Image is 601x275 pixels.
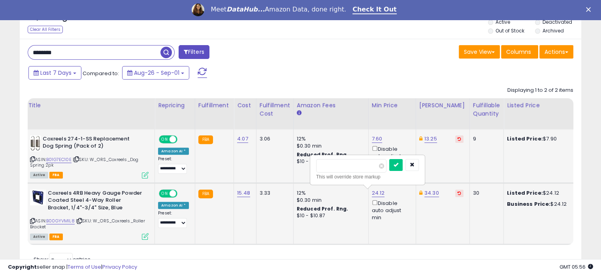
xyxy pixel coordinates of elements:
span: OFF [176,136,189,142]
div: 3.33 [260,190,287,197]
a: 15.48 [237,189,250,197]
div: Meet Amazon Data, done right. [211,6,346,13]
div: Disable auto adjust min [372,144,410,167]
span: Compared to: [83,70,119,77]
div: Clear All Filters [28,26,63,33]
button: Columns [501,45,538,59]
div: ASIN: [30,190,149,239]
small: FBA [198,135,213,144]
div: Fulfillable Quantity [473,101,500,118]
span: | SKU: W_ORS_Coxreels_Roller Bracket [30,218,145,229]
b: Listed Price: [507,189,543,197]
span: Last 7 Days [40,69,72,77]
b: Business Price: [507,200,550,208]
span: FBA [49,233,63,240]
div: Title [28,101,151,110]
div: Disable auto adjust min [372,199,410,222]
label: Deactivated [542,19,572,25]
a: B01G7EC10E [46,156,72,163]
div: Preset: [158,156,189,174]
div: 12% [297,190,362,197]
div: Listed Price [507,101,575,110]
small: FBA [198,190,213,198]
div: 3.06 [260,135,287,142]
button: Last 7 Days [28,66,81,80]
b: Reduced Prof. Rng. [297,151,349,158]
button: Aug-26 - Sep-01 [122,66,189,80]
div: Fulfillment Cost [260,101,290,118]
a: Check It Out [352,6,397,14]
span: 2025-09-9 05:56 GMT [560,263,593,271]
span: All listings currently available for purchase on Amazon [30,172,48,178]
a: 7.60 [372,135,382,143]
div: [PERSON_NAME] [419,101,466,110]
a: Privacy Policy [102,263,137,271]
button: Filters [179,45,209,59]
div: $10 - $10.87 [297,158,362,165]
div: Amazon AI * [158,202,189,209]
label: Out of Stock [495,27,524,34]
div: $10 - $10.87 [297,212,362,219]
a: Terms of Use [68,263,101,271]
img: Profile image for Georgie [192,4,204,16]
span: Aug-26 - Sep-01 [134,69,179,77]
label: Archived [542,27,563,34]
div: 9 [473,135,497,142]
div: 30 [473,190,497,197]
b: Listed Price: [507,135,543,142]
div: Preset: [158,211,189,228]
div: Fulfillment [198,101,230,110]
small: Amazon Fees. [297,110,301,117]
div: 12% [297,135,362,142]
div: Cost [237,101,253,110]
div: seller snap | | [8,264,137,271]
img: 31+RyG0nDDL._SL40_.jpg [30,135,41,151]
a: 24.12 [372,189,385,197]
a: 34.30 [424,189,439,197]
a: 13.25 [424,135,437,143]
b: Reduced Prof. Rng. [297,205,349,212]
b: Coxreels 4RB Heavy Gauge Powder Coated Steel 4-Way Roller Bracket, 1/4"-3/4" Size, Blue [48,190,144,214]
span: Columns [506,48,531,56]
span: | SKU: W_ORS_Coxreels_Dog Spring 2pk [30,156,138,168]
img: 31tA+TyJKOL._SL40_.jpg [30,190,46,205]
div: $0.30 min [297,142,362,150]
span: OFF [176,190,189,197]
button: Save View [459,45,500,59]
span: All listings currently available for purchase on Amazon [30,233,48,240]
b: Coxreels 274-1-SS Replacement Dog Spring (Pack of 2) [43,135,139,152]
label: Active [495,19,510,25]
div: $24.12 [507,201,573,208]
div: $24.12 [507,190,573,197]
span: FBA [49,172,63,178]
div: This will override store markup [316,173,419,181]
span: Show: entries [34,256,90,263]
span: ON [160,190,170,197]
div: Amazon AI * [158,148,189,155]
div: $0.30 min [297,197,362,204]
div: Repricing [158,101,192,110]
div: Close [586,7,594,12]
a: 4.07 [237,135,248,143]
strong: Copyright [8,263,37,271]
span: ON [160,136,170,142]
i: DataHub... [226,6,265,13]
div: ASIN: [30,135,149,178]
a: B00GYVMIL8 [46,218,75,224]
div: $7.90 [507,135,573,142]
div: Min Price [372,101,413,110]
div: Displaying 1 to 2 of 2 items [507,87,573,94]
button: Actions [539,45,573,59]
div: Amazon Fees [297,101,365,110]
